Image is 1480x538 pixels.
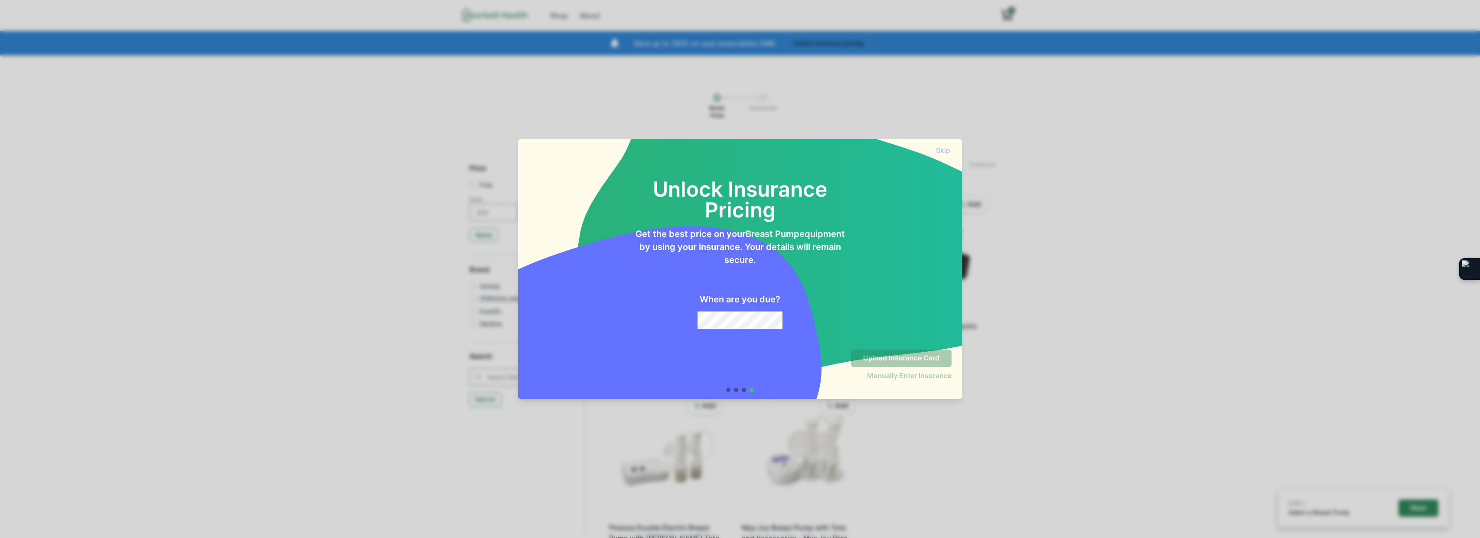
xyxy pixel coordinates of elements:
p: Get the best price on your Breast Pump equipment by using your insurance. Your details will remai... [634,227,846,266]
button: Manually Enter Insurance [867,371,952,380]
h2: When are you due? [700,294,780,305]
img: Extension Icon [1462,260,1477,278]
button: Skip [934,146,952,155]
h2: Unlock Insurance Pricing [634,158,846,220]
p: Upload Insurance Card [863,354,939,362]
button: Upload Insurance Card [851,350,952,367]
